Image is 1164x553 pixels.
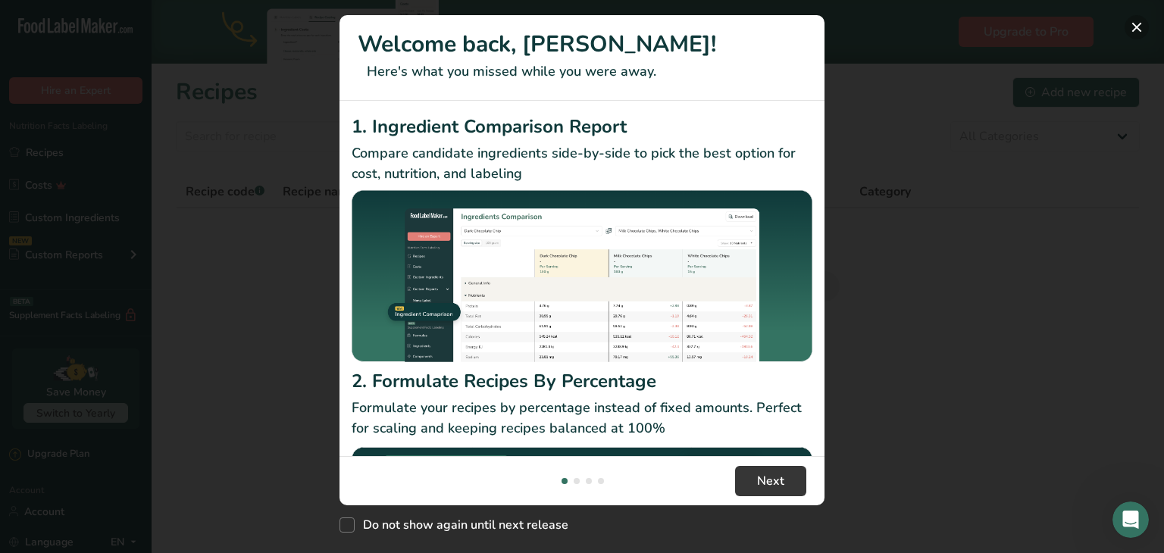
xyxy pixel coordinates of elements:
p: Formulate your recipes by percentage instead of fixed amounts. Perfect for scaling and keeping re... [352,398,812,439]
h2: 2. Formulate Recipes By Percentage [352,367,812,395]
button: Next [735,466,806,496]
p: Compare candidate ingredients side-by-side to pick the best option for cost, nutrition, and labeling [352,143,812,184]
h1: Welcome back, [PERSON_NAME]! [358,27,806,61]
span: Next [757,472,784,490]
span: Do not show again until next release [355,517,568,533]
img: Ingredient Comparison Report [352,190,812,362]
p: Here's what you missed while you were away. [358,61,806,82]
h2: 1. Ingredient Comparison Report [352,113,812,140]
iframe: Intercom live chat [1112,501,1149,538]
